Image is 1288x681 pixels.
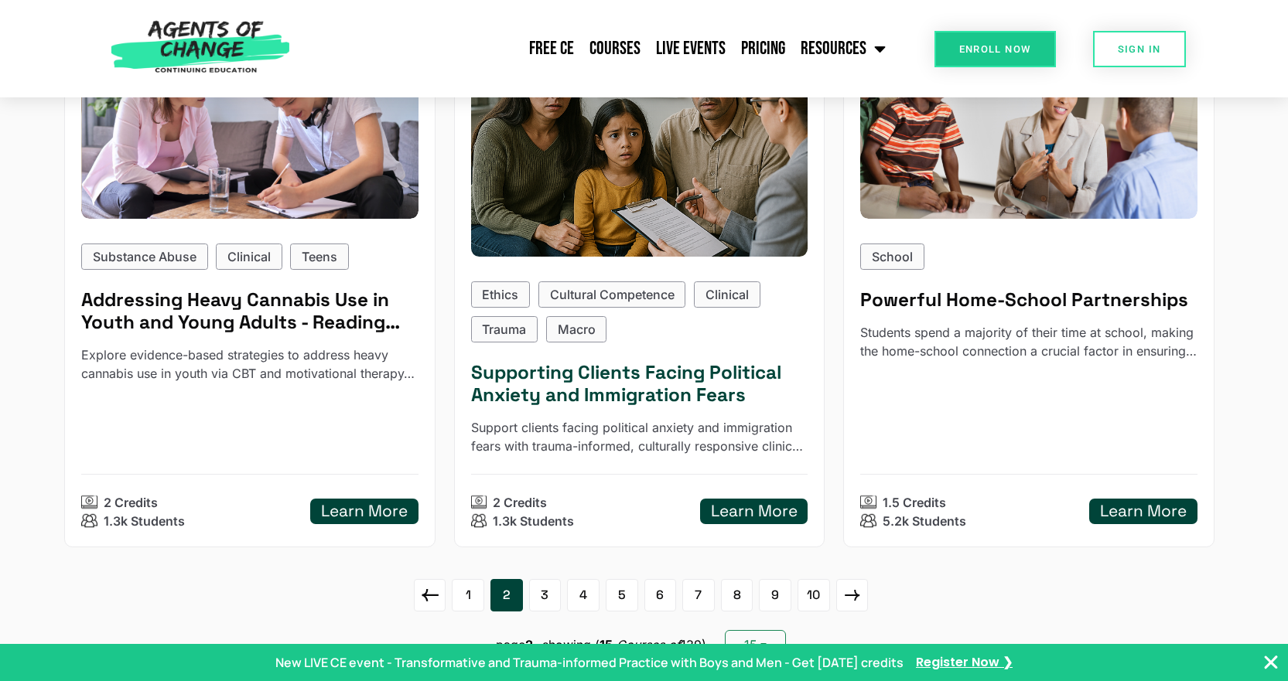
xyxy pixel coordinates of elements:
[798,579,830,611] a: 10
[1118,44,1161,54] span: SIGN IN
[81,346,419,383] p: Explore evidence-based strategies to address heavy cannabis use in youth via CBT and motivational...
[93,247,196,266] p: Substance Abuse
[471,418,808,455] p: Support clients facing political anxiety and immigration fears with trauma-informed, culturally r...
[648,29,733,68] a: Live Events
[227,247,271,266] p: Clinical
[721,579,753,611] a: 8
[600,637,613,652] b: 15
[490,579,523,611] a: 2
[454,21,825,267] img: Supporting Clients Facing Political Anxiety and Immigration Fears (2 Cultural Competency CE Credit)
[682,579,715,611] a: 7
[471,32,808,257] div: Supporting Clients Facing Political Anxiety and Immigration Fears (2 Cultural Competency CE Credit)
[793,29,893,68] a: Resources
[321,502,408,521] h5: Learn More
[550,285,675,304] p: Cultural Competence
[471,361,808,406] h5: Supporting Clients Facing Political Anxiety and Immigration Fears
[705,285,749,304] p: Clinical
[529,579,562,611] a: 3
[81,288,419,333] h5: Addressing Heavy Cannabis Use in Youth and Young Adults - Reading Based
[493,512,574,530] p: 1.3k Students
[482,285,518,304] p: Ethics
[883,512,966,530] p: 5.2k Students
[606,579,638,611] a: 5
[454,15,825,547] a: Supporting Clients Facing Political Anxiety and Immigration Fears (2 Cultural Competency CE Credi...
[1262,653,1280,672] button: Close Banner
[64,15,436,547] a: Addressing Heavy Cannabis Use in Youth and Young Adults (2 General CE Credit) - Reading BasedSubs...
[725,630,786,659] button: 15
[567,579,600,611] a: 4
[872,247,913,266] p: School
[843,15,1215,547] a: Powerful Home-School Partnerships (1.5 General CE Credit)School Powerful Home-School Partnerships...
[104,512,185,530] p: 1.3k Students
[521,29,582,68] a: Free CE
[1100,502,1187,521] h5: Learn More
[275,653,904,672] p: New LIVE CE event - Transformative and Trauma-informed Practice with Boys and Men - Get [DATE] cr...
[860,32,1197,219] img: Powerful Home-School Partnerships (1.5 General CE Credit)
[959,44,1031,54] span: Enroll Now
[860,323,1197,360] p: Students spend a majority of their time at school, making the home-school connection a crucial fa...
[582,29,648,68] a: Courses
[711,502,798,521] h5: Learn More
[496,635,706,654] p: page - showing ( 139)
[302,247,337,266] p: Teens
[525,637,533,652] b: 2
[934,31,1056,67] a: Enroll Now
[916,654,1013,671] a: Register Now ❯
[558,320,596,339] p: Macro
[644,579,677,611] a: 6
[617,637,681,652] i: Courses of
[81,32,419,219] img: Addressing Heavy Cannabis Use in Youth and Young Adults (2 General CE Credit) - Reading Based
[493,493,547,512] p: 2 Credits
[452,579,484,611] a: 1
[104,493,158,512] p: 2 Credits
[1093,31,1186,67] a: SIGN IN
[482,320,526,339] p: Trauma
[733,29,793,68] a: Pricing
[883,493,946,512] p: 1.5 Credits
[298,29,893,68] nav: Menu
[759,579,791,611] a: 9
[860,288,1197,311] h5: Powerful Home-School Partnerships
